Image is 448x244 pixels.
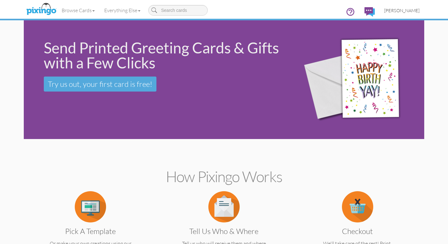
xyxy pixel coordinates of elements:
h3: Tell us Who & Where [173,227,275,235]
span: [PERSON_NAME] [384,8,420,13]
h2: How Pixingo works [35,168,413,185]
img: item.alt [75,191,106,222]
img: 942c5090-71ba-4bfc-9a92-ca782dcda692.png [294,22,423,138]
img: item.alt [208,191,240,222]
a: [PERSON_NAME] [379,2,424,18]
a: Browse Cards [57,2,99,18]
a: Everything Else [99,2,145,18]
input: Search cards [148,5,208,16]
div: Send Printed Greeting Cards & Gifts with a Few Clicks [44,40,286,70]
img: comments.svg [364,7,375,17]
img: item.alt [342,191,373,222]
span: Try us out, your first card is free! [48,79,152,89]
a: Try us out, your first card is free! [44,77,156,92]
img: pixingo logo [25,2,58,17]
h3: Pick a Template [39,227,142,235]
h3: Checkout [306,227,409,235]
